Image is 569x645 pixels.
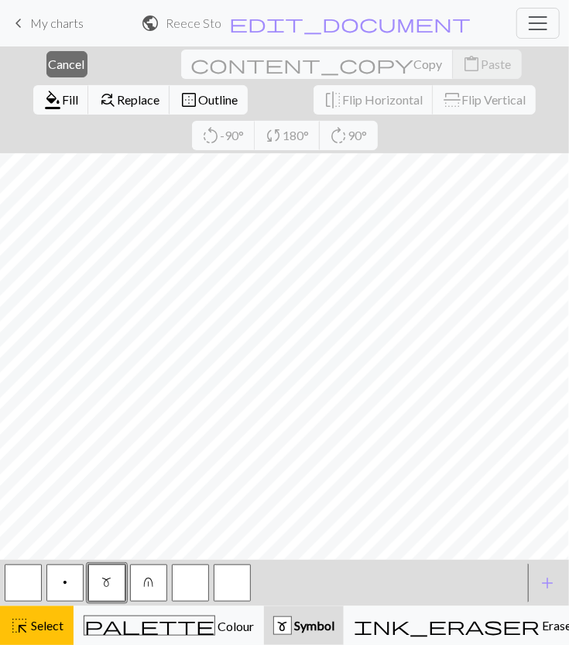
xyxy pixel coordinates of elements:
span: add [538,572,557,594]
button: Flip Vertical [433,85,536,115]
button: -90° [192,121,255,150]
span: ink_eraser [354,615,540,636]
span: Symbol [292,618,334,633]
span: Colour [215,619,254,633]
span: sync [265,125,283,146]
button: Toggle navigation [516,8,560,39]
div: m [274,617,291,636]
button: 180° [255,121,320,150]
span: excel [102,576,112,588]
button: m [88,564,125,602]
span: Fill [62,92,78,107]
span: find_replace [98,89,117,111]
span: border_outer [180,89,198,111]
span: Replace [117,92,159,107]
span: My charts [30,15,84,30]
span: -90° [221,128,245,142]
a: My charts [9,10,84,36]
span: flip [441,91,463,109]
button: Cancel [46,51,87,77]
h2: Reece Stocking / Reece Stocking [166,15,222,30]
span: Heel [144,576,154,588]
span: edit_document [229,12,471,34]
span: Select [29,618,63,633]
span: content_copy [191,53,414,75]
span: Flip Horizontal [342,92,423,107]
span: rotate_right [330,125,348,146]
span: Copy [414,57,443,71]
span: flip [324,89,342,111]
span: keyboard_arrow_left [9,12,28,34]
span: format_color_fill [43,89,62,111]
button: Copy [181,50,454,79]
span: Flip Vertical [461,92,526,107]
button: Fill [33,85,89,115]
span: Outline [198,92,238,107]
span: Cancel [49,57,85,71]
span: palette [84,615,214,636]
button: Flip Horizontal [314,85,434,115]
span: 90° [348,128,368,142]
button: Replace [88,85,170,115]
button: m Symbol [264,606,344,645]
span: public [141,12,159,34]
button: p [46,564,84,602]
button: 90° [320,121,378,150]
span: 180° [283,128,310,142]
span: rotate_left [202,125,221,146]
button: u [130,564,167,602]
span: Purl [63,576,67,588]
span: highlight_alt [10,615,29,636]
button: Outline [170,85,248,115]
button: Colour [74,606,264,645]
